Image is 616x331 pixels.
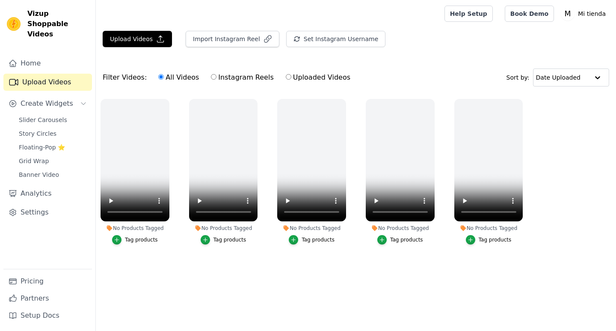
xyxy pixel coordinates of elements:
button: M Mi tienda [561,6,609,21]
a: Help Setup [444,6,493,22]
a: Banner Video [14,169,92,181]
input: Instagram Reels [211,74,216,80]
span: Floating-Pop ⭐ [19,143,65,152]
a: Book Demo [505,6,554,22]
span: Grid Wrap [19,157,49,165]
input: Uploaded Videos [286,74,291,80]
a: Story Circles [14,128,92,140]
span: Story Circles [19,129,56,138]
div: No Products Tagged [101,225,169,232]
div: Tag products [390,236,423,243]
a: Settings [3,204,92,221]
div: No Products Tagged [277,225,346,232]
a: Partners [3,290,92,307]
div: Tag products [302,236,335,243]
button: Tag products [289,235,335,245]
span: Create Widgets [21,98,73,109]
label: Uploaded Videos [285,72,351,83]
span: Vizup Shoppable Videos [27,9,89,39]
a: Analytics [3,185,92,202]
button: Tag products [112,235,158,245]
button: Tag products [377,235,423,245]
span: Slider Carousels [19,116,67,124]
a: Upload Videos [3,74,92,91]
label: All Videos [158,72,199,83]
button: Import Instagram Reel [186,31,279,47]
a: Setup Docs [3,307,92,324]
div: No Products Tagged [454,225,523,232]
div: Tag products [213,236,246,243]
div: Tag products [479,236,512,243]
button: Tag products [201,235,246,245]
text: M [565,9,571,18]
img: Vizup [7,17,21,31]
a: Slider Carousels [14,114,92,126]
span: Banner Video [19,170,59,179]
div: No Products Tagged [366,225,435,232]
button: Create Widgets [3,95,92,112]
div: Sort by: [506,69,610,86]
input: All Videos [158,74,164,80]
a: Grid Wrap [14,155,92,167]
div: No Products Tagged [189,225,258,232]
a: Floating-Pop ⭐ [14,141,92,153]
div: Tag products [125,236,158,243]
a: Home [3,55,92,72]
button: Tag products [466,235,512,245]
p: Mi tienda [575,6,609,21]
a: Pricing [3,273,92,290]
label: Instagram Reels [210,72,274,83]
div: Filter Videos: [103,68,355,87]
button: Set Instagram Username [286,31,385,47]
button: Upload Videos [103,31,172,47]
